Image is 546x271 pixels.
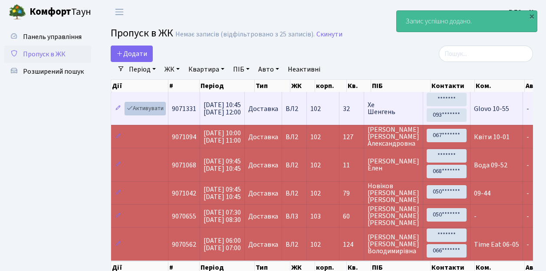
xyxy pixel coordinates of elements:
[248,105,278,112] span: Доставка
[111,80,168,92] th: Дії
[310,212,321,221] span: 103
[286,213,303,220] span: ВЛ3
[474,104,509,114] span: Glovo 10-55
[286,241,303,248] span: ВЛ2
[343,105,360,112] span: 32
[343,213,360,220] span: 60
[248,190,278,197] span: Доставка
[347,80,371,92] th: Кв.
[248,162,278,169] span: Доставка
[200,80,255,92] th: Період
[343,241,360,248] span: 124
[509,7,536,17] a: ВЛ2 -. К.
[248,241,278,248] span: Доставка
[316,30,342,39] a: Скинути
[172,104,196,114] span: 9071331
[204,157,241,173] span: [DATE] 09:45 [DATE] 10:45
[310,160,321,170] span: 102
[526,104,529,114] span: -
[310,104,321,114] span: 102
[368,126,419,147] span: [PERSON_NAME] [PERSON_NAME] Александровна
[371,80,431,92] th: ПІБ
[172,132,196,142] span: 9071094
[474,132,510,142] span: Квіти 10-01
[248,213,278,220] span: Доставка
[4,28,91,46] a: Панель управління
[475,80,525,92] th: Ком.
[204,128,241,145] span: [DATE] 10:00 [DATE] 11:00
[368,234,419,255] span: [PERSON_NAME] [PERSON_NAME] Володимирівна
[397,11,537,32] div: Запис успішно додано.
[168,80,200,92] th: #
[30,5,71,19] b: Комфорт
[284,62,324,77] a: Неактивні
[343,162,360,169] span: 11
[4,63,91,80] a: Розширений пошук
[474,189,490,198] span: 09-44
[23,49,66,59] span: Пропуск в ЖК
[526,160,529,170] span: -
[368,206,419,226] span: [PERSON_NAME] [PERSON_NAME] [PERSON_NAME]
[431,80,475,92] th: Контакти
[204,236,241,253] span: [DATE] 06:00 [DATE] 07:00
[310,189,321,198] span: 102
[204,100,241,117] span: [DATE] 10:45 [DATE] 12:00
[255,62,283,77] a: Авто
[290,80,315,92] th: ЖК
[474,160,507,170] span: Вода 09-52
[526,240,529,249] span: -
[255,80,290,92] th: Тип
[310,240,321,249] span: 102
[175,30,315,39] div: Немає записів (відфільтровано з 25 записів).
[526,132,529,142] span: -
[9,3,26,21] img: logo.png
[286,134,303,140] span: ВЛ2
[343,190,360,197] span: 79
[125,62,159,77] a: Період
[286,162,303,169] span: ВЛ2
[474,212,477,221] span: -
[172,160,196,170] span: 9071068
[527,12,536,20] div: ×
[125,102,166,115] a: Активувати
[4,46,91,63] a: Пропуск в ЖК
[230,62,253,77] a: ПІБ
[310,132,321,142] span: 102
[23,67,84,76] span: Розширений пошук
[286,105,303,112] span: ВЛ2
[161,62,183,77] a: ЖК
[368,158,419,172] span: [PERSON_NAME] Елен
[172,240,196,249] span: 9070562
[30,5,91,20] span: Таун
[185,62,228,77] a: Квартира
[315,80,347,92] th: корп.
[368,101,419,115] span: Хе Шенгень
[111,46,153,62] a: Додати
[248,134,278,140] span: Доставка
[343,134,360,140] span: 127
[368,183,419,203] span: Новіков [PERSON_NAME] [PERSON_NAME]
[109,5,130,19] button: Переключити навігацію
[286,190,303,197] span: ВЛ2
[116,49,147,59] span: Додати
[474,240,519,249] span: Time Eat 06-05
[172,212,196,221] span: 9070655
[526,189,529,198] span: -
[172,189,196,198] span: 9071042
[439,46,533,62] input: Пошук...
[23,32,82,42] span: Панель управління
[526,212,529,221] span: -
[111,26,173,41] span: Пропуск в ЖК
[204,185,241,202] span: [DATE] 09:45 [DATE] 10:45
[204,208,241,225] span: [DATE] 07:30 [DATE] 08:30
